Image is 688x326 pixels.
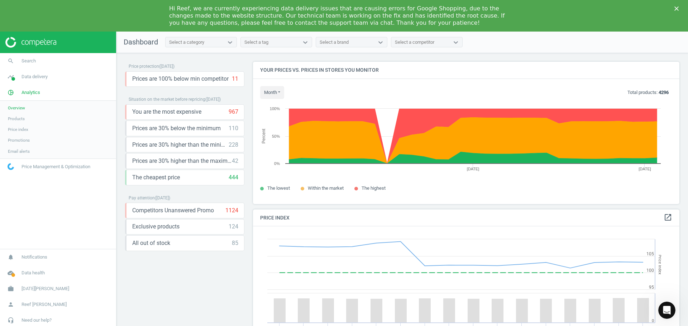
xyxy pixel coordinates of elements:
[21,58,36,64] span: Search
[261,128,266,143] tspan: Percent
[132,157,232,165] span: Prices are 30% higher than the maximal
[4,282,18,296] i: work
[8,163,14,170] img: wGWNvw8QSZomAAAAABJRU5ErkJggg==
[4,54,18,68] i: search
[664,213,672,222] i: open_in_new
[308,185,344,191] span: Within the market
[652,318,654,323] text: 0
[132,174,180,181] span: The cheapest price
[21,285,69,292] span: [DATE][PERSON_NAME]
[8,137,30,143] span: Promotions
[21,317,52,323] span: Need our help?
[4,266,18,280] i: cloud_done
[129,195,155,200] span: Pay attention
[8,116,25,122] span: Products
[467,167,479,171] tspan: [DATE]
[674,6,682,11] div: Close
[229,174,238,181] div: 444
[169,5,507,27] div: Hi Reef, we are currently experiencing data delivery issues that are causing errors for Google Sh...
[132,239,170,247] span: All out of stock
[4,86,18,99] i: pie_chart_outlined
[129,64,159,69] span: Price protection
[260,86,284,99] button: month
[8,105,25,111] span: Overview
[649,285,654,290] text: 95
[205,97,221,102] span: ( [DATE] )
[8,148,30,154] span: Email alerts
[4,298,18,311] i: person
[21,301,67,308] span: Reef [PERSON_NAME]
[132,223,180,231] span: Exclusive products
[132,75,229,83] span: Prices are 100% below min competitor
[21,270,45,276] span: Data health
[274,161,280,166] text: 0%
[229,223,238,231] div: 124
[155,195,170,200] span: ( [DATE] )
[658,302,675,319] iframe: Intercom live chat
[124,38,158,46] span: Dashboard
[639,167,651,171] tspan: [DATE]
[129,97,205,102] span: Situation on the market before repricing
[21,164,90,170] span: Price Management & Optimization
[4,250,18,264] i: notifications
[159,64,175,69] span: ( [DATE] )
[244,39,268,46] div: Select a tag
[627,89,669,96] p: Total products:
[8,127,28,132] span: Price index
[232,157,238,165] div: 42
[362,185,386,191] span: The highest
[169,39,204,46] div: Select a category
[132,141,229,149] span: Prices are 30% higher than the minimum
[272,134,280,138] text: 50%
[225,207,238,214] div: 1124
[253,209,679,226] h4: Price Index
[229,124,238,132] div: 110
[132,207,214,214] span: Competitors Unanswered Promo
[253,62,679,79] h4: Your prices vs. prices in stores you monitor
[658,255,662,274] tspan: Price Index
[270,107,280,111] text: 100%
[320,39,349,46] div: Select a brand
[646,251,654,256] text: 105
[267,185,290,191] span: The lowest
[229,108,238,116] div: 967
[232,239,238,247] div: 85
[232,75,238,83] div: 11
[646,268,654,273] text: 100
[132,124,221,132] span: Prices are 30% below the minimum
[664,213,672,222] a: open_in_new
[132,108,201,116] span: You are the most expensive
[659,90,669,95] b: 4296
[21,254,47,260] span: Notifications
[4,70,18,84] i: timeline
[229,141,238,149] div: 228
[21,74,48,80] span: Data delivery
[5,37,56,48] img: ajHJNr6hYgQAAAAASUVORK5CYII=
[395,39,434,46] div: Select a competitor
[21,89,40,96] span: Analytics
